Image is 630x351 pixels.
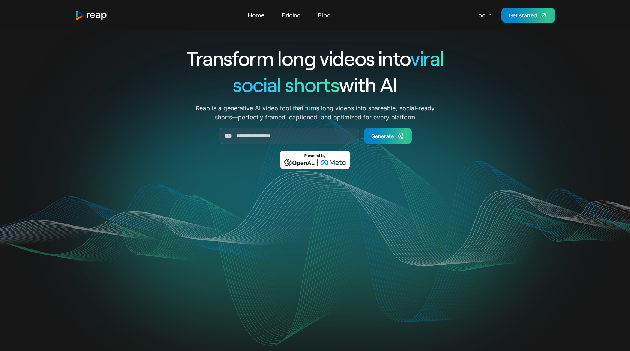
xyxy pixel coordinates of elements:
[410,46,444,70] span: viral
[278,9,304,21] a: Pricing
[509,11,537,19] div: Get started
[159,128,471,144] form: Generate Form
[314,9,334,21] a: Blog
[471,9,495,21] a: Log in
[244,9,268,21] a: Home
[501,8,555,23] a: Get started
[164,180,466,331] video: Your browser does not support the video tag.
[159,45,471,71] h1: Transform long videos into
[75,10,107,20] img: reap logo
[280,151,350,169] img: Powered by OpenAI & Meta
[233,72,339,96] span: social shorts
[196,104,435,122] p: Reap is a generative AI video tool that turns long videos into shareable, social-ready shorts—per...
[75,10,107,20] a: home
[364,128,412,144] a: Generate
[371,132,394,140] div: Generate
[159,71,471,98] h1: with AI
